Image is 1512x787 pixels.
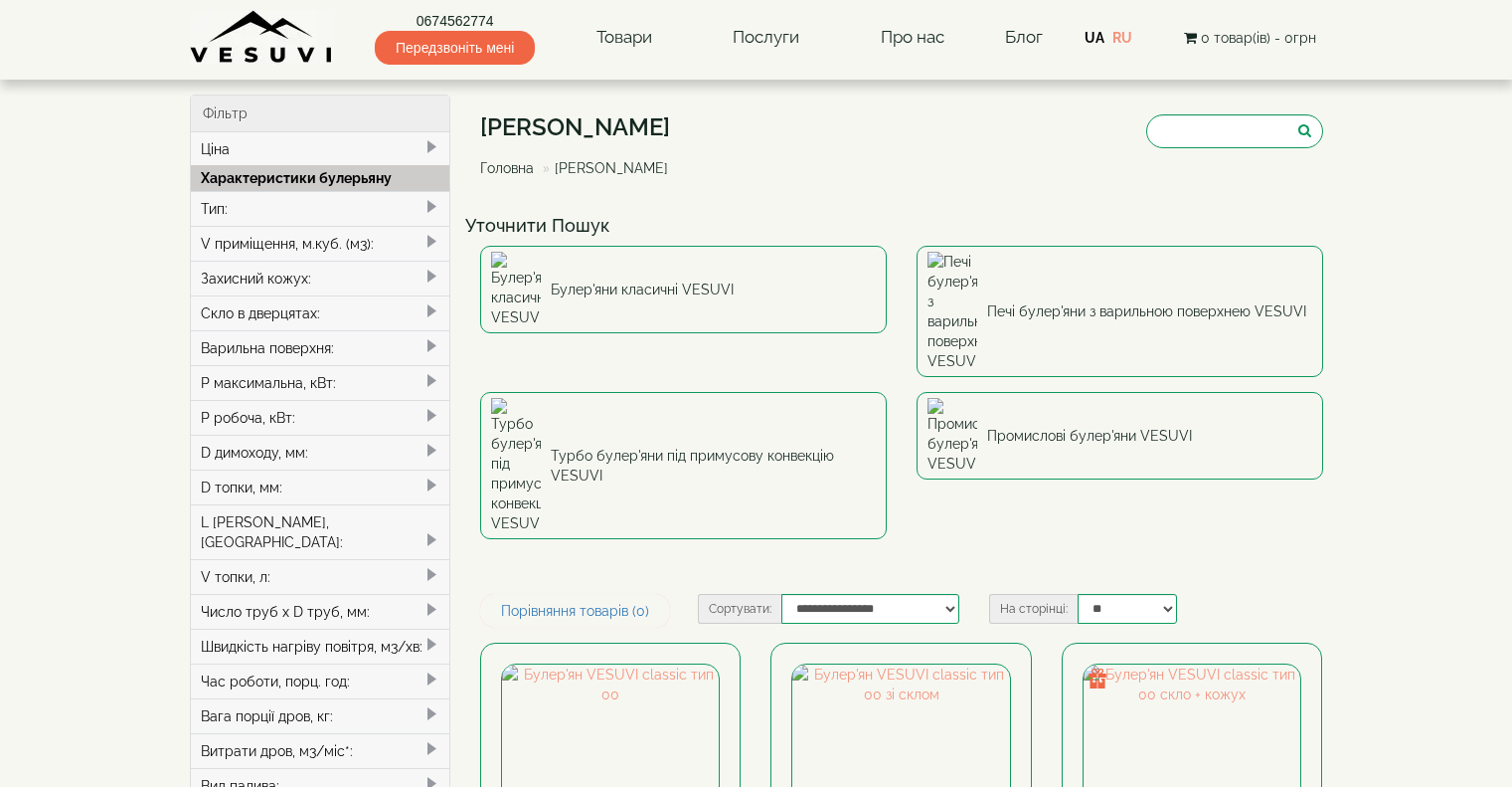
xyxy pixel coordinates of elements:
[375,11,535,31] a: 0674562774
[191,295,450,330] div: Скло в дверцятах:
[191,191,450,226] div: Тип:
[191,664,450,698] div: Час роботи, порц. год:
[577,15,672,61] a: Товари
[1088,669,1107,689] img: gift
[191,226,450,261] div: V приміщення, м.куб. (м3):
[191,733,450,768] div: Витрати дров, м3/міс*:
[1178,27,1322,49] button: 0 товар(ів) - 0грн
[1085,30,1104,46] a: UA
[191,470,450,504] div: D топки, мм:
[191,435,450,470] div: D димоходу, мм:
[917,246,1323,377] a: Печі булер'яни з варильною поверхнею VESUVI Печі булер'яни з варильною поверхнею VESUVI
[491,398,541,533] img: Турбо булер'яни під примусову конвекцію VESUVI
[480,392,887,539] a: Турбо булер'яни під примусову конвекцію VESUVI Турбо булер'яни під примусову конвекцію VESUVI
[1201,30,1316,46] span: 0 товар(ів) - 0грн
[989,594,1078,624] label: На сторінці:
[480,246,887,333] a: Булер'яни класичні VESUVI Булер'яни класичні VESUVI
[375,31,535,65] span: Передзвоніть мені
[480,114,683,140] h1: [PERSON_NAME]
[191,504,450,559] div: L [PERSON_NAME], [GEOGRAPHIC_DATA]:
[191,400,450,435] div: P робоча, кВт:
[480,594,670,628] a: Порівняння товарів (0)
[491,252,541,327] img: Булер'яни класичні VESUVI
[480,160,534,176] a: Головна
[927,252,977,371] img: Печі булер'яни з варильною поверхнею VESUVI
[191,165,450,191] div: Характеристики булерьяну
[713,15,819,61] a: Послуги
[191,330,450,365] div: Варильна поверхня:
[191,698,450,733] div: Вага порції дров, кг:
[191,261,450,295] div: Захисний кожух:
[1005,27,1043,47] a: Блог
[917,392,1323,480] a: Промислові булер'яни VESUVI Промислові булер'яни VESUVI
[191,629,450,664] div: Швидкість нагріву повітря, м3/хв:
[465,216,1338,236] h4: Уточнити Пошук
[861,15,964,61] a: Про нас
[191,132,450,166] div: Ціна
[191,365,450,400] div: P максимальна, кВт:
[698,594,781,624] label: Сортувати:
[927,398,977,474] img: Промислові булер'яни VESUVI
[191,559,450,594] div: V топки, л:
[191,594,450,629] div: Число труб x D труб, мм:
[538,158,668,178] li: [PERSON_NAME]
[1112,30,1132,46] a: RU
[191,96,450,132] div: Фільтр
[190,10,334,65] img: Завод VESUVI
